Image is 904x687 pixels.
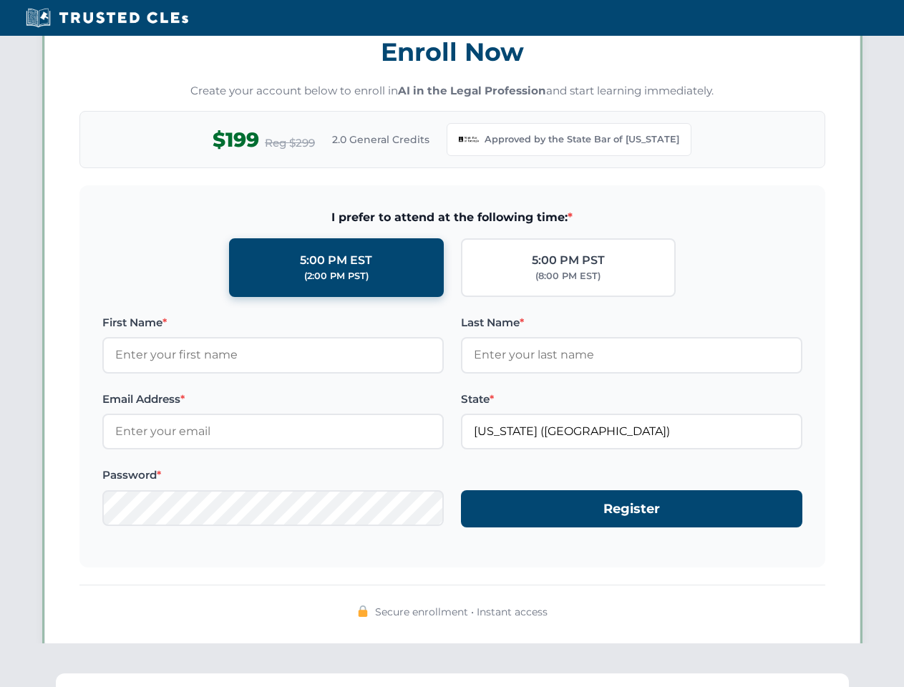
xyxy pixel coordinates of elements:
[21,7,193,29] img: Trusted CLEs
[461,391,802,408] label: State
[461,314,802,331] label: Last Name
[102,467,444,484] label: Password
[535,269,601,283] div: (8:00 PM EST)
[461,414,802,449] input: Georgia (GA)
[79,29,825,74] h3: Enroll Now
[102,314,444,331] label: First Name
[461,337,802,373] input: Enter your last name
[79,83,825,99] p: Create your account below to enroll in and start learning immediately.
[485,132,679,147] span: Approved by the State Bar of [US_STATE]
[102,337,444,373] input: Enter your first name
[102,208,802,227] span: I prefer to attend at the following time:
[300,251,372,270] div: 5:00 PM EST
[102,414,444,449] input: Enter your email
[357,605,369,617] img: 🔒
[213,124,259,156] span: $199
[461,490,802,528] button: Register
[398,84,546,97] strong: AI in the Legal Profession
[265,135,315,152] span: Reg $299
[102,391,444,408] label: Email Address
[532,251,605,270] div: 5:00 PM PST
[375,604,548,620] span: Secure enrollment • Instant access
[459,130,479,150] img: Georgia Bar
[304,269,369,283] div: (2:00 PM PST)
[332,132,429,147] span: 2.0 General Credits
